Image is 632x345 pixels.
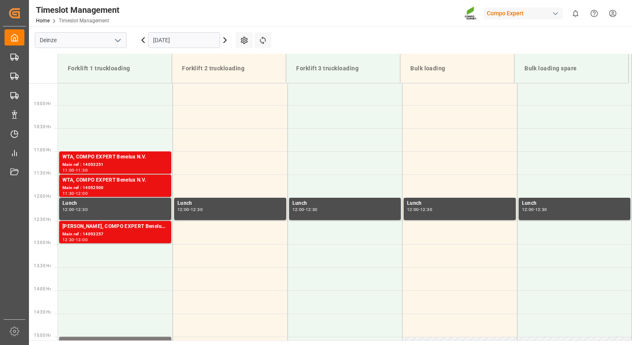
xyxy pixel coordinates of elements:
span: 11:30 Hr [34,171,51,175]
div: Forklift 2 truckloading [179,61,279,76]
div: - [534,208,535,211]
img: Screenshot%202023-09-29%20at%2010.02.21.png_1712312052.png [464,6,478,21]
input: Type to search/select [35,32,127,48]
div: Lunch [62,199,168,208]
div: Main ref : 14052500 [62,184,168,192]
div: 12:00 [62,208,74,211]
div: 11:30 [76,168,88,172]
div: Forklift 3 truckloading [293,61,393,76]
div: WTA, COMPO EXPERT Benelux N.V. [62,153,168,161]
div: - [304,208,305,211]
div: 12:30 [535,208,547,211]
div: - [74,192,76,195]
div: WTA, COMPO EXPERT Benelux N.V. [62,176,168,184]
div: 11:30 [62,192,74,195]
div: - [74,238,76,242]
div: 12:00 [407,208,419,211]
div: Main ref : 14053251 [62,161,168,168]
div: - [419,208,420,211]
div: Compo Expert [484,7,563,19]
div: - [74,208,76,211]
span: 15:00 Hr [34,333,51,338]
div: Lunch [292,199,398,208]
div: 12:30 [191,208,203,211]
input: DD.MM.YYYY [148,32,220,48]
button: Compo Expert [484,5,566,21]
div: 13:00 [76,238,88,242]
span: 14:00 Hr [34,287,51,291]
span: 13:30 Hr [34,264,51,268]
div: Bulk loading [407,61,508,76]
span: 10:00 Hr [34,101,51,106]
div: Bulk loading spare [521,61,622,76]
span: 10:30 Hr [34,125,51,129]
div: [PERSON_NAME], COMPO EXPERT Benelux N.V. [62,223,168,231]
div: 12:30 [420,208,432,211]
div: Timeslot Management [36,4,120,16]
button: open menu [111,34,124,47]
div: Lunch [522,199,627,208]
div: Lunch [407,199,512,208]
div: - [74,168,76,172]
span: 11:00 Hr [34,148,51,152]
div: Lunch [177,199,283,208]
div: 12:00 [76,192,88,195]
span: 13:00 Hr [34,240,51,245]
div: Forklift 1 truckloading [65,61,165,76]
div: 11:00 [62,168,74,172]
div: 12:00 [292,208,304,211]
div: 12:30 [62,238,74,242]
div: 12:00 [522,208,534,211]
span: 14:30 Hr [34,310,51,314]
div: 12:30 [306,208,318,211]
div: 12:00 [177,208,189,211]
div: Main ref : 14053257 [62,231,168,238]
button: show 0 new notifications [566,4,585,23]
button: Help Center [585,4,603,23]
div: 12:30 [76,208,88,211]
div: - [189,208,191,211]
span: 12:00 Hr [34,194,51,199]
span: 12:30 Hr [34,217,51,222]
a: Home [36,18,50,24]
